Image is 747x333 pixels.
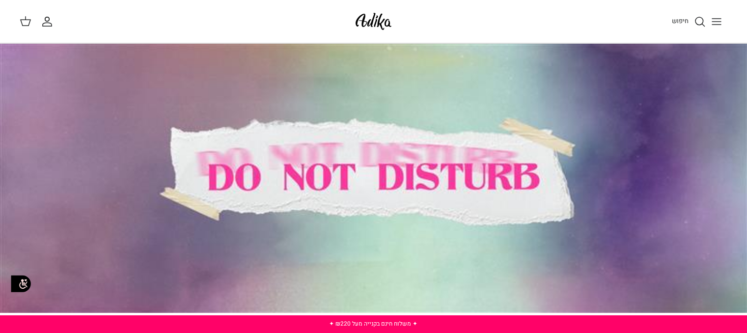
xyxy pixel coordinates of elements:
span: חיפוש [672,16,689,26]
a: ✦ משלוח חינם בקנייה מעל ₪220 ✦ [329,319,417,328]
button: Toggle menu [706,11,727,32]
a: החשבון שלי [41,16,57,28]
img: accessibility_icon02.svg [7,271,34,298]
a: חיפוש [672,16,706,28]
img: Adika IL [353,10,394,33]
